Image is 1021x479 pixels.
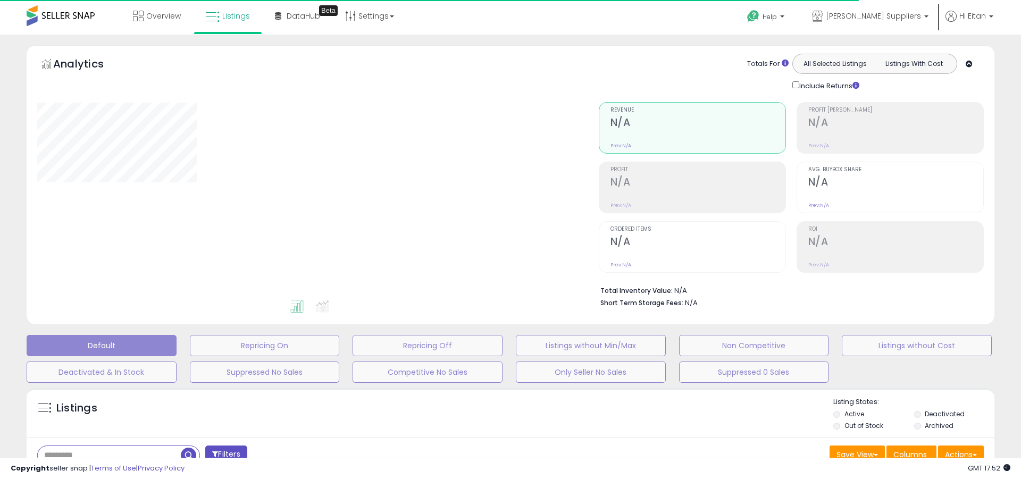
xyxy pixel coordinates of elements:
[319,5,338,16] div: Tooltip anchor
[808,116,983,131] h2: N/A
[679,335,829,356] button: Non Competitive
[747,59,789,69] div: Totals For
[808,236,983,250] h2: N/A
[610,142,631,149] small: Prev: N/A
[610,167,785,173] span: Profit
[874,57,953,71] button: Listings With Cost
[610,176,785,190] h2: N/A
[945,11,993,35] a: Hi Eitan
[600,286,673,295] b: Total Inventory Value:
[739,2,795,35] a: Help
[808,262,829,268] small: Prev: N/A
[27,335,177,356] button: Default
[353,362,503,383] button: Competitive No Sales
[600,298,683,307] b: Short Term Storage Fees:
[842,335,992,356] button: Listings without Cost
[808,107,983,113] span: Profit [PERSON_NAME]
[190,362,340,383] button: Suppressed No Sales
[796,57,875,71] button: All Selected Listings
[222,11,250,21] span: Listings
[27,362,177,383] button: Deactivated & In Stock
[516,335,666,356] button: Listings without Min/Max
[685,298,698,308] span: N/A
[11,463,49,473] strong: Copyright
[287,11,320,21] span: DataHub
[808,142,829,149] small: Prev: N/A
[600,283,976,296] li: N/A
[763,12,777,21] span: Help
[610,107,785,113] span: Revenue
[146,11,181,21] span: Overview
[53,56,124,74] h5: Analytics
[190,335,340,356] button: Repricing On
[353,335,503,356] button: Repricing Off
[826,11,921,21] span: [PERSON_NAME] Suppliers
[610,262,631,268] small: Prev: N/A
[808,167,983,173] span: Avg. Buybox Share
[679,362,829,383] button: Suppressed 0 Sales
[808,176,983,190] h2: N/A
[516,362,666,383] button: Only Seller No Sales
[747,10,760,23] i: Get Help
[610,226,785,232] span: Ordered Items
[959,11,986,21] span: Hi Eitan
[610,236,785,250] h2: N/A
[610,202,631,208] small: Prev: N/A
[610,116,785,131] h2: N/A
[808,226,983,232] span: ROI
[784,79,872,91] div: Include Returns
[11,464,185,474] div: seller snap | |
[808,202,829,208] small: Prev: N/A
